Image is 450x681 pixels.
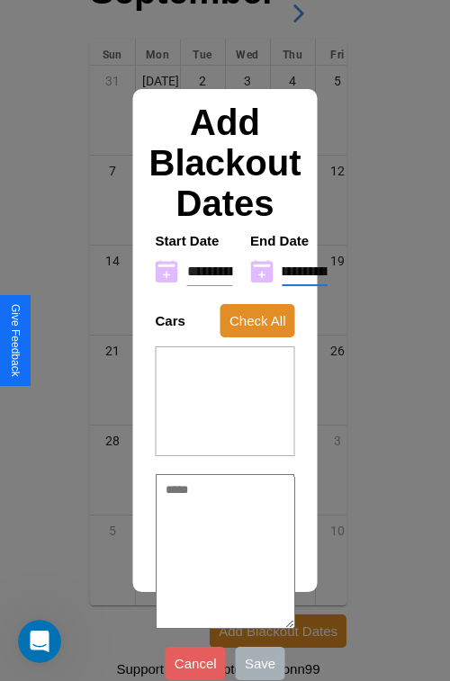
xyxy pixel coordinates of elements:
div: Give Feedback [9,304,22,377]
h4: Cars [156,313,185,328]
button: Check All [220,304,295,337]
iframe: Intercom live chat [18,620,61,663]
button: Cancel [166,647,226,680]
h4: End Date [250,233,328,248]
button: Save [236,647,284,680]
h2: Add Blackout Dates [147,103,304,224]
h4: Start Date [156,233,233,248]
